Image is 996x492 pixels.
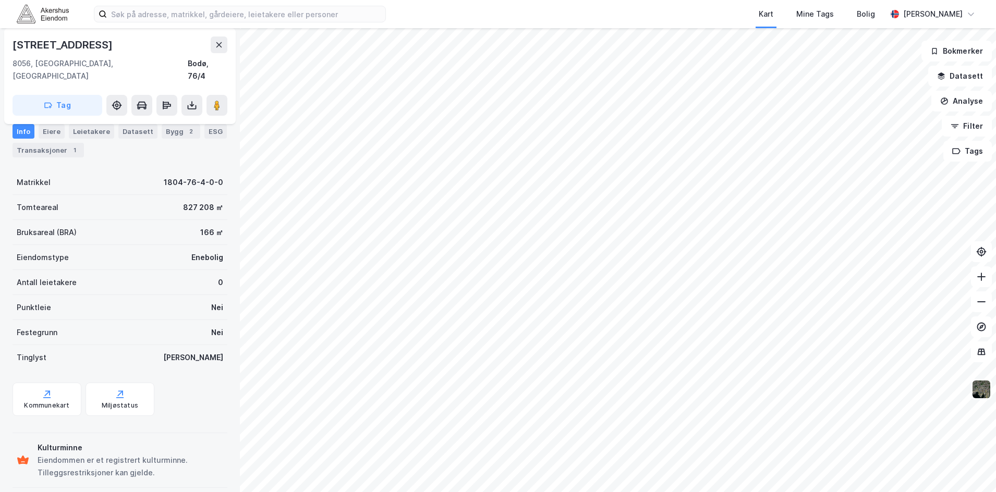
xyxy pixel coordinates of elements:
[211,301,223,314] div: Nei
[218,276,223,289] div: 0
[17,251,69,264] div: Eiendomstype
[928,66,992,87] button: Datasett
[69,124,114,139] div: Leietakere
[13,95,102,116] button: Tag
[17,5,69,23] img: akershus-eiendom-logo.9091f326c980b4bce74ccdd9f866810c.svg
[107,6,385,22] input: Søk på adresse, matrikkel, gårdeiere, leietakere eller personer
[38,454,223,479] div: Eiendommen er et registrert kulturminne. Tilleggsrestriksjoner kan gjelde.
[17,201,58,214] div: Tomteareal
[186,126,196,137] div: 2
[24,401,69,410] div: Kommunekart
[164,176,223,189] div: 1804-76-4-0-0
[796,8,834,20] div: Mine Tags
[759,8,773,20] div: Kart
[942,116,992,137] button: Filter
[183,201,223,214] div: 827 208 ㎡
[162,124,200,139] div: Bygg
[17,326,57,339] div: Festegrunn
[102,401,138,410] div: Miljøstatus
[17,351,46,364] div: Tinglyst
[163,351,223,364] div: [PERSON_NAME]
[17,226,77,239] div: Bruksareal (BRA)
[211,326,223,339] div: Nei
[17,176,51,189] div: Matrikkel
[857,8,875,20] div: Bolig
[69,145,80,155] div: 1
[118,124,157,139] div: Datasett
[13,143,84,157] div: Transaksjoner
[191,251,223,264] div: Enebolig
[931,91,992,112] button: Analyse
[39,124,65,139] div: Eiere
[200,226,223,239] div: 166 ㎡
[13,124,34,139] div: Info
[943,141,992,162] button: Tags
[17,301,51,314] div: Punktleie
[13,36,115,53] div: [STREET_ADDRESS]
[921,41,992,62] button: Bokmerker
[17,276,77,289] div: Antall leietakere
[944,442,996,492] div: Kontrollprogram for chat
[204,124,227,139] div: ESG
[188,57,227,82] div: Bodø, 76/4
[38,441,223,454] div: Kulturminne
[903,8,963,20] div: [PERSON_NAME]
[944,442,996,492] iframe: Chat Widget
[971,379,991,399] img: 9k=
[13,57,188,82] div: 8056, [GEOGRAPHIC_DATA], [GEOGRAPHIC_DATA]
